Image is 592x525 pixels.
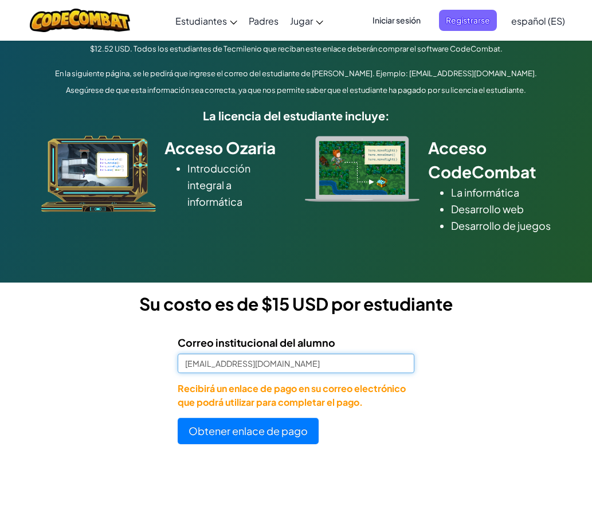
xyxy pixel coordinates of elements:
img: type_real_code.png [305,136,420,202]
button: Obtener enlace de pago [178,418,319,444]
a: Padres [243,5,284,36]
img: CodeCombat logo [30,9,130,32]
a: Jugar [284,5,329,36]
span: Estudiantes [175,15,227,27]
span: Jugar [290,15,313,27]
img: ozaria_acodus.png [41,136,156,212]
li: La informática [451,184,551,201]
a: Estudiantes [170,5,243,36]
a: español (ES) [505,5,571,36]
li: Desarrollo de juegos [451,217,551,234]
button: Registrarse [439,10,497,31]
li: Introducción integral a informática [187,160,288,210]
button: Iniciar sesión [366,10,428,31]
p: En la siguiente página, se le pedirá que ingrese el correo del estudiante de [PERSON_NAME]. Ejemp... [38,65,554,99]
label: Correo institucional del alumno [178,334,335,351]
p: Tecmilenio se asoció con CodeCombat para ofrecer educación en programación en Python, basada en j... [38,24,554,57]
h2: Acceso CodeCombat [428,136,551,184]
span: español (ES) [511,15,565,27]
p: Recibirá un enlace de pago en su correo electrónico que podrá utilizar para completar el pago. [178,382,414,409]
li: Desarrollo web [451,201,551,217]
h5: La licencia del estudiante incluye: [38,107,554,124]
h2: Acceso Ozaria [164,136,288,160]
